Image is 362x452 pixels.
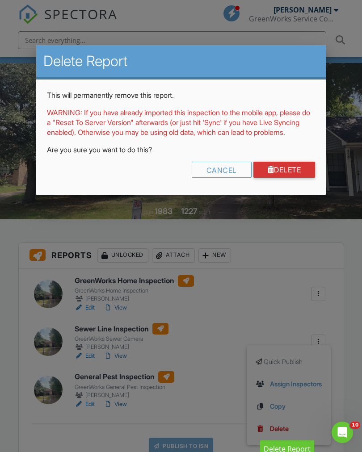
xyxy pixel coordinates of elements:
[332,422,353,443] iframe: Intercom live chat
[47,145,315,155] p: Are you sure you want to do this?
[253,162,316,178] a: Delete
[192,162,252,178] div: Cancel
[350,422,360,429] span: 10
[47,90,315,100] p: This will permanently remove this report.
[47,108,315,138] p: WARNING: If you have already imported this inspection to the mobile app, please do a "Reset To Se...
[43,52,319,70] h2: Delete Report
